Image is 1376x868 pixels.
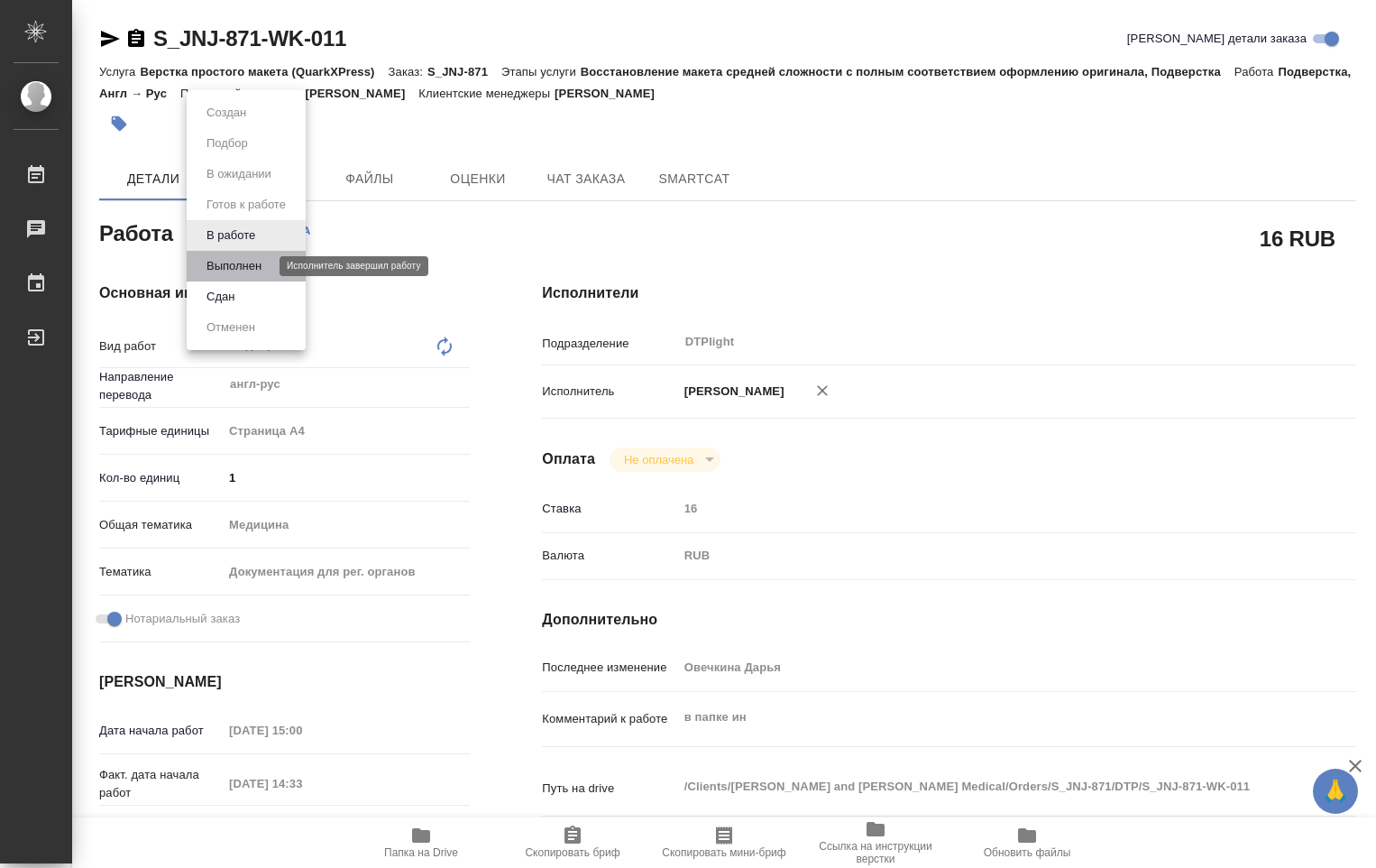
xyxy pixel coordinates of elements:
button: Сдан [201,287,240,307]
button: В ожидании [201,164,277,184]
button: Выполнен [201,256,267,276]
button: Создан [201,103,252,123]
button: В работе [201,226,261,245]
button: Отменен [201,318,261,337]
button: Готов к работе [201,195,291,215]
button: Подбор [201,134,253,153]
